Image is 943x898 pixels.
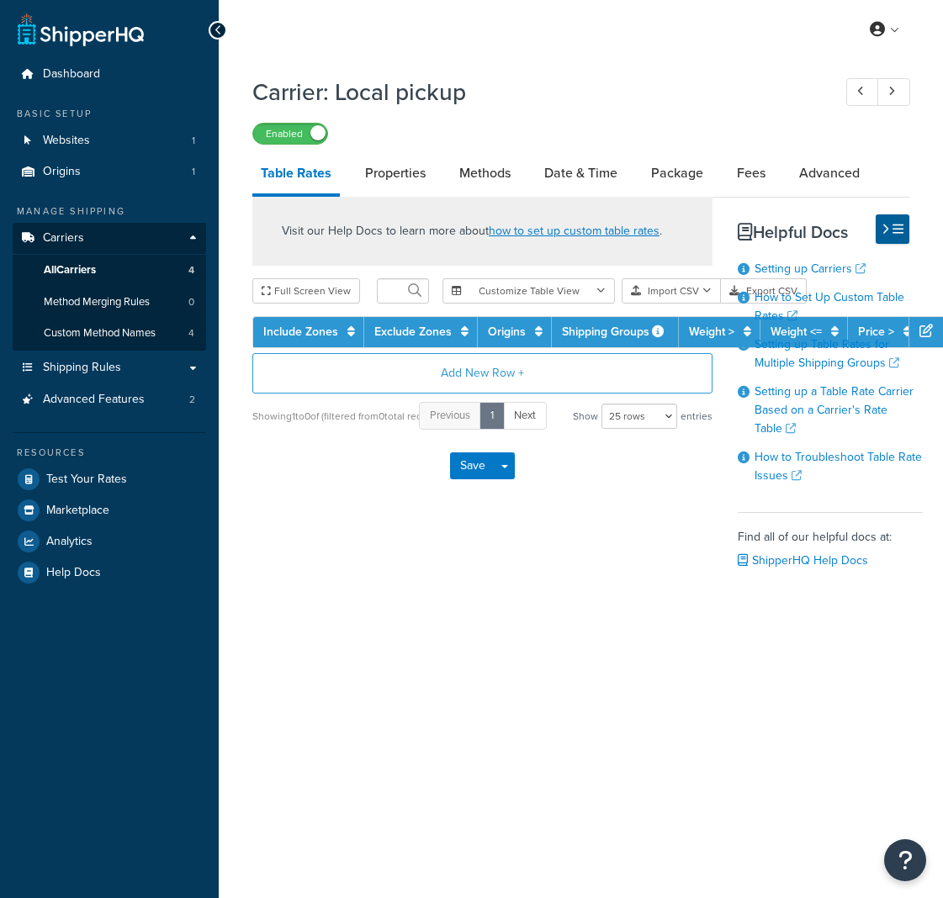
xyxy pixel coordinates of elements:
div: Basic Setup [13,107,206,121]
a: Test Your Rates [13,464,206,494]
span: 2 [189,393,195,407]
a: Setting up a Table Rate Carrier Based on a Carrier's Rate Table [755,383,914,437]
span: Websites [43,134,90,148]
a: Origins [488,323,526,341]
span: Shipping Rules [43,361,121,375]
button: Save [450,452,495,479]
a: Properties [357,153,434,193]
span: 4 [188,326,194,341]
span: Test Your Rates [46,473,127,487]
a: Shipping Rules [13,352,206,383]
h1: Carrier: Local pickup [252,76,815,108]
li: Carriers [13,223,206,351]
li: Websites [13,125,206,156]
label: Enabled [253,124,327,144]
a: Weight > [689,323,734,341]
a: Marketplace [13,495,206,526]
li: Custom Method Names [13,318,206,349]
a: Next Record [877,78,910,106]
a: Include Zones [263,323,338,341]
button: Import CSV [622,278,721,304]
span: 1 [192,134,195,148]
li: Method Merging Rules [13,287,206,318]
a: Carriers [13,223,206,254]
a: Origins1 [13,156,206,188]
a: Setting up Carriers [755,260,866,277]
span: Method Merging Rules [44,295,150,309]
a: Help Docs [13,557,206,588]
span: entries [681,404,713,428]
a: Date & Time [536,153,626,193]
span: 4 [188,263,194,277]
span: Help Docs [46,566,101,580]
span: Next [514,407,536,423]
h3: Helpful Docs [738,223,923,241]
a: Previous Record [846,78,879,106]
a: Dashboard [13,59,206,90]
a: Advanced [791,153,868,193]
div: Manage Shipping [13,204,206,219]
a: Method Merging Rules0 [13,287,206,318]
a: How to Set Up Custom Table Rates [755,288,904,325]
a: How to Troubleshoot Table Rate Issues [755,448,922,484]
span: Carriers [43,231,84,246]
span: Origins [43,165,81,179]
span: 1 [192,165,195,179]
th: Shipping Groups [552,317,679,347]
span: Previous [430,407,470,423]
a: 1 [479,402,505,430]
span: 0 [188,295,194,309]
li: Advanced Features [13,384,206,415]
div: Find all of our helpful docs at: [738,512,923,573]
span: All Carriers [44,263,96,277]
span: Show [573,404,598,428]
a: Fees [728,153,774,193]
span: Dashboard [43,67,100,82]
a: Table Rates [252,153,340,197]
a: Advanced Features2 [13,384,206,415]
a: Analytics [13,526,206,557]
a: Websites1 [13,125,206,156]
button: Customize Table View [442,278,615,304]
div: Resources [13,446,206,460]
li: Origins [13,156,206,188]
div: Showing 1 to 0 of (filtered from 0 total records) [252,404,444,428]
p: Visit our Help Docs to learn more about . [282,222,662,240]
a: Previous [419,402,481,430]
input: Search [377,278,429,304]
span: Custom Method Names [44,326,156,341]
a: Package [643,153,712,193]
span: Advanced Features [43,393,145,407]
span: Marketplace [46,504,109,518]
a: Methods [451,153,519,193]
a: Setting up Table Rates for Multiple Shipping Groups [755,335,899,372]
button: Add New Row + [252,353,713,394]
span: Analytics [46,535,93,549]
button: Open Resource Center [884,839,926,881]
a: Exclude Zones [374,323,452,341]
a: Next [503,402,547,430]
a: ShipperHQ Help Docs [738,552,868,569]
a: AllCarriers4 [13,255,206,286]
a: how to set up custom table rates [489,222,660,240]
button: Hide Help Docs [876,214,909,244]
a: Custom Method Names4 [13,318,206,349]
button: Full Screen View [252,278,360,304]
